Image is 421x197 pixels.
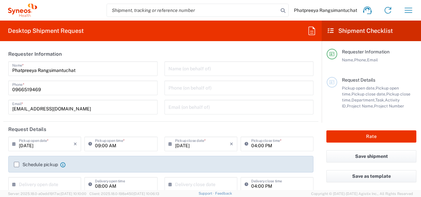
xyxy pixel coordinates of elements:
[14,162,58,167] label: Schedule pickup
[199,191,215,195] a: Support
[328,27,393,35] h2: Shipment Checklist
[8,51,62,57] h2: Requester Information
[347,103,374,108] span: Project Name,
[367,57,378,62] span: Email
[374,103,404,108] span: Project Number
[230,139,233,149] i: ×
[294,7,357,13] span: Phatpreeya Rangsimantuchat
[326,170,416,182] button: Save as template
[8,192,86,196] span: Server: 2025.18.0-a0edd1917ac
[342,49,390,54] span: Requester Information
[342,86,376,91] span: Pickup open date,
[354,57,367,62] span: Phone,
[326,130,416,143] button: Rate
[107,4,278,17] input: Shipment, tracking or reference number
[351,98,375,102] span: Department,
[133,192,159,196] span: [DATE] 10:06:13
[351,92,386,97] span: Pickup close date,
[61,192,86,196] span: [DATE] 10:10:00
[342,57,354,62] span: Name,
[215,191,232,195] a: Feedback
[375,98,385,102] span: Task,
[342,77,375,83] span: Request Details
[311,191,413,197] span: Copyright © [DATE]-[DATE] Agistix Inc., All Rights Reserved
[73,139,77,149] i: ×
[8,27,84,35] h2: Desktop Shipment Request
[89,192,159,196] span: Client: 2025.18.0-198a450
[326,150,416,163] button: Save shipment
[8,126,46,133] h2: Request Details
